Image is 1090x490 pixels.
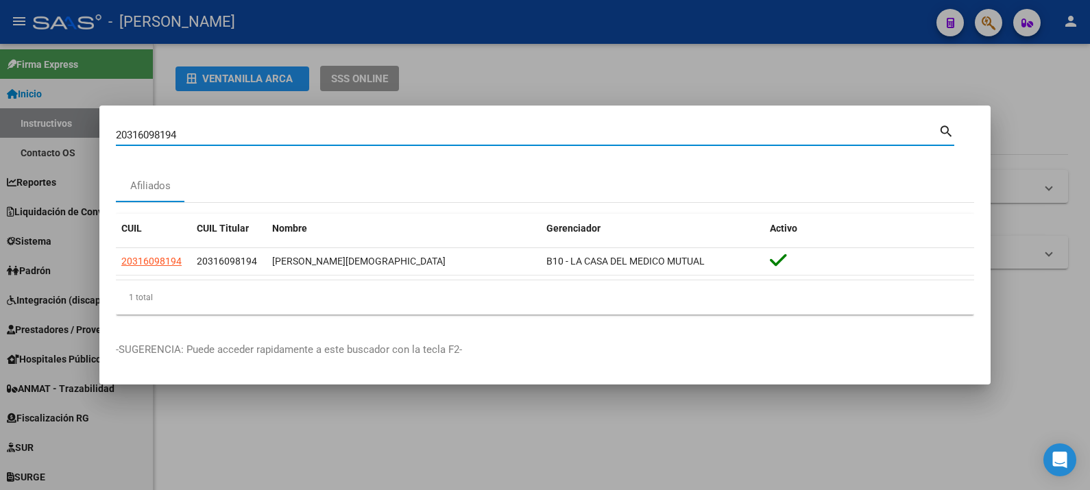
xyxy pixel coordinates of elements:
span: CUIL [121,223,142,234]
datatable-header-cell: Nombre [267,214,541,243]
mat-icon: search [938,122,954,138]
datatable-header-cell: CUIL Titular [191,214,267,243]
datatable-header-cell: CUIL [116,214,191,243]
p: -SUGERENCIA: Puede acceder rapidamente a este buscador con la tecla F2- [116,342,974,358]
datatable-header-cell: Activo [764,214,974,243]
div: Afiliados [130,178,171,194]
span: Gerenciador [546,223,601,234]
span: Nombre [272,223,307,234]
span: 20316098194 [121,256,182,267]
span: 20316098194 [197,256,257,267]
datatable-header-cell: Gerenciador [541,214,764,243]
span: B10 - LA CASA DEL MEDICO MUTUAL [546,256,705,267]
div: [PERSON_NAME][DEMOGRAPHIC_DATA] [272,254,535,269]
span: Activo [770,223,797,234]
span: CUIL Titular [197,223,249,234]
div: 1 total [116,280,974,315]
div: Open Intercom Messenger [1043,443,1076,476]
